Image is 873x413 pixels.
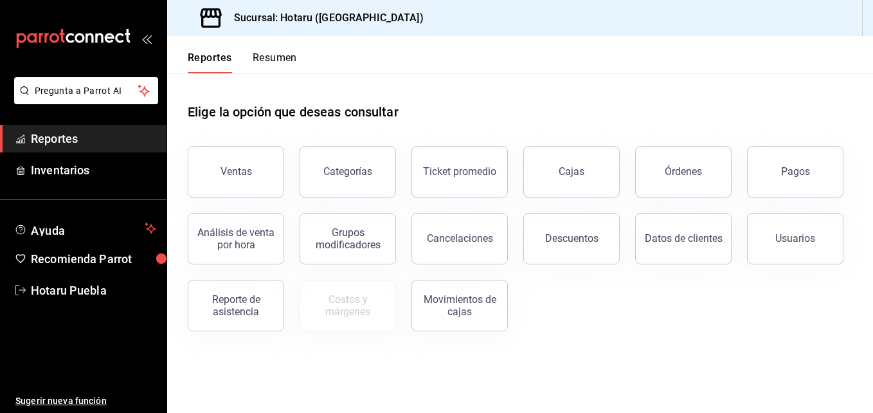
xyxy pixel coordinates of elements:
button: Usuarios [747,213,843,264]
div: Descuentos [545,232,598,244]
button: Categorías [300,146,396,197]
button: Ventas [188,146,284,197]
button: Órdenes [635,146,732,197]
div: Reporte de asistencia [196,293,276,318]
div: Grupos modificadores [308,226,388,251]
button: Descuentos [523,213,620,264]
button: Pregunta a Parrot AI [14,77,158,104]
span: Ayuda [31,221,139,236]
a: Pregunta a Parrot AI [9,93,158,107]
button: Contrata inventarios para ver este reporte [300,280,396,331]
div: Cancelaciones [427,232,493,244]
span: Pregunta a Parrot AI [35,84,138,98]
div: Ticket promedio [423,165,496,178]
div: Costos y márgenes [308,293,388,318]
button: Cajas [523,146,620,197]
span: Hotaru Puebla [31,282,156,299]
button: Movimientos de cajas [411,280,508,331]
span: Recomienda Parrot [31,250,156,268]
span: Reportes [31,130,156,147]
div: Datos de clientes [645,232,723,244]
button: open_drawer_menu [141,33,152,44]
button: Grupos modificadores [300,213,396,264]
button: Reportes [188,51,232,73]
h3: Sucursal: Hotaru ([GEOGRAPHIC_DATA]) [224,10,424,26]
button: Cancelaciones [411,213,508,264]
div: Análisis de venta por hora [196,226,276,251]
button: Reporte de asistencia [188,280,284,331]
div: navigation tabs [188,51,297,73]
button: Datos de clientes [635,213,732,264]
div: Órdenes [665,165,702,178]
button: Pagos [747,146,843,197]
div: Pagos [781,165,810,178]
button: Ticket promedio [411,146,508,197]
span: Inventarios [31,161,156,179]
div: Cajas [559,165,584,178]
h1: Elige la opción que deseas consultar [188,102,399,122]
span: Sugerir nueva función [15,394,156,408]
button: Resumen [253,51,297,73]
div: Ventas [221,165,252,178]
div: Categorías [323,165,372,178]
div: Movimientos de cajas [420,293,500,318]
button: Análisis de venta por hora [188,213,284,264]
div: Usuarios [775,232,815,244]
